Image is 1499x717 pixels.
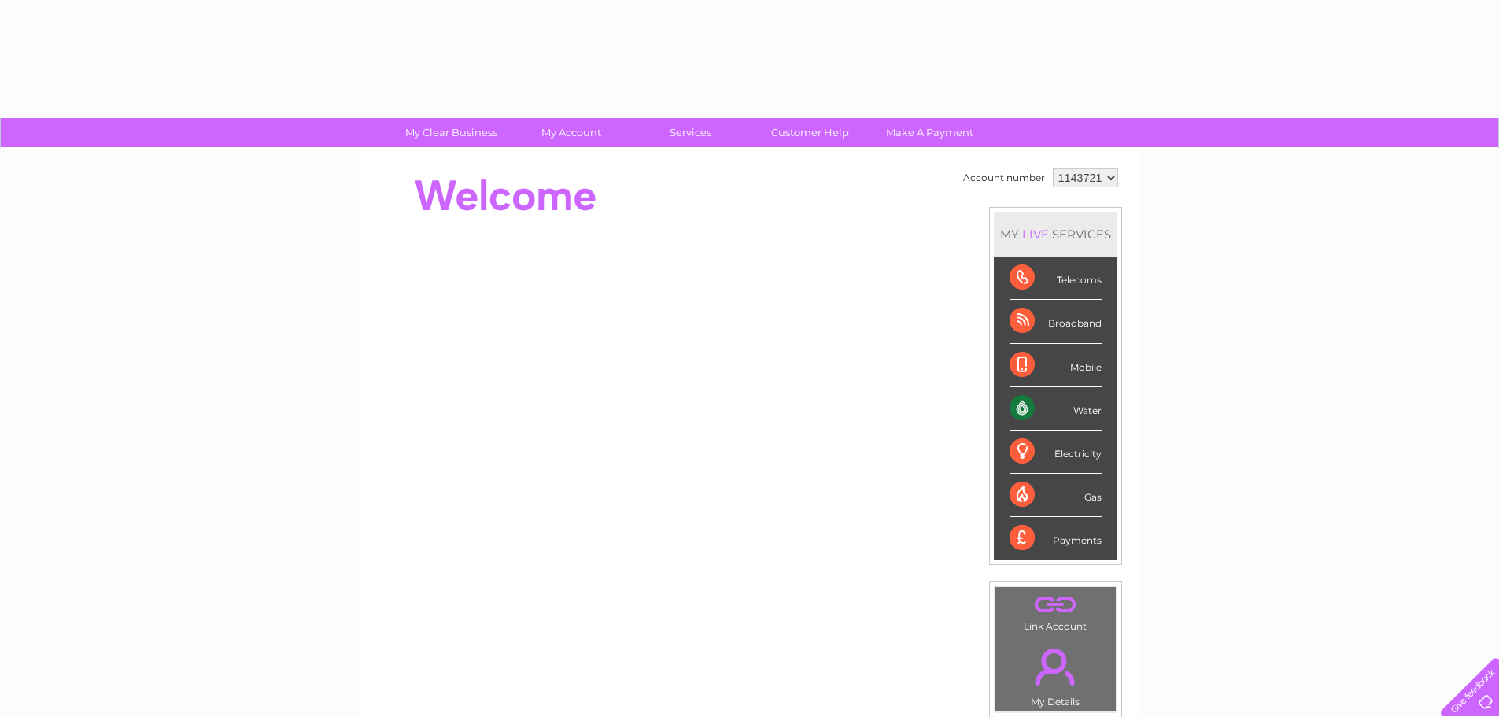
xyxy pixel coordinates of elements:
[1010,474,1102,517] div: Gas
[994,212,1117,257] div: MY SERVICES
[959,164,1049,191] td: Account number
[626,118,755,147] a: Services
[1010,300,1102,343] div: Broadband
[865,118,995,147] a: Make A Payment
[995,635,1117,712] td: My Details
[506,118,636,147] a: My Account
[386,118,516,147] a: My Clear Business
[1019,227,1052,242] div: LIVE
[999,591,1112,619] a: .
[1010,257,1102,300] div: Telecoms
[745,118,875,147] a: Customer Help
[1010,387,1102,431] div: Water
[1010,344,1102,387] div: Mobile
[1010,431,1102,474] div: Electricity
[995,586,1117,636] td: Link Account
[1010,517,1102,560] div: Payments
[999,639,1112,694] a: .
